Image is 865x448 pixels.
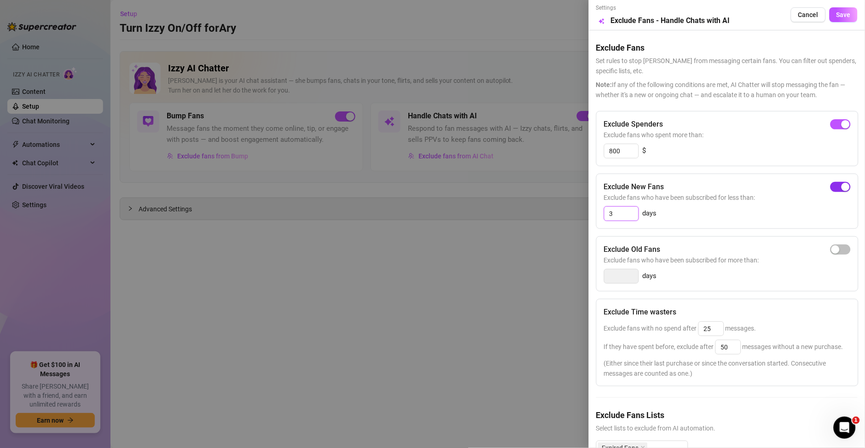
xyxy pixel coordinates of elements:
[604,343,843,350] span: If they have spent before, exclude after messages without a new purchase.
[596,423,858,433] span: Select lists to exclude from AI automation.
[596,81,612,88] span: Note:
[604,181,664,192] h5: Exclude New Fans
[643,208,657,219] span: days
[596,80,858,100] span: If any of the following conditions are met, AI Chatter will stop messaging the fan — whether it's...
[596,4,730,12] span: Settings
[604,307,677,318] h5: Exclude Time wasters
[791,7,826,22] button: Cancel
[604,130,851,140] span: Exclude fans who spent more than:
[798,11,819,18] span: Cancel
[834,417,856,439] iframe: Intercom live chat
[604,358,851,378] span: (Either since their last purchase or since the conversation started. Consecutive messages are cou...
[604,244,661,255] h5: Exclude Old Fans
[830,7,858,22] button: Save
[643,145,646,157] span: $
[604,325,756,332] span: Exclude fans with no spend after messages.
[596,41,858,54] h5: Exclude Fans
[596,409,858,421] h5: Exclude Fans Lists
[611,15,730,26] h5: Exclude Fans - Handle Chats with AI
[836,11,851,18] span: Save
[853,417,860,424] span: 1
[604,192,851,203] span: Exclude fans who have been subscribed for less than:
[596,56,858,76] span: Set rules to stop [PERSON_NAME] from messaging certain fans. You can filter out spenders, specifi...
[643,271,657,282] span: days
[604,119,663,130] h5: Exclude Spenders
[604,255,851,265] span: Exclude fans who have been subscribed for more than:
